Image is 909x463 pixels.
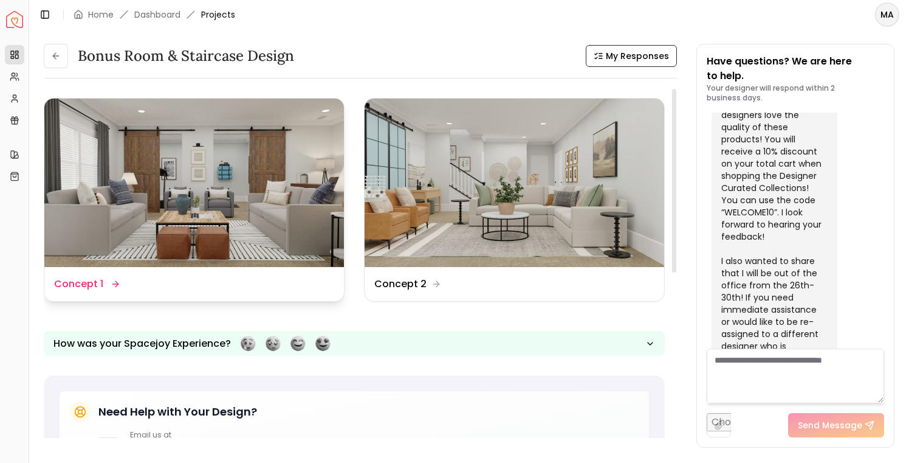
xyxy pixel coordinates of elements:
a: Home [88,9,114,21]
h3: Bonus Room & Staircase Design [78,46,294,66]
a: Spacejoy [6,11,23,28]
a: Concept 1Concept 1 [44,98,345,302]
p: How was your Spacejoy Experience? [53,336,231,351]
button: How was your Spacejoy Experience?Feeling terribleFeeling badFeeling goodFeeling awesome [44,331,665,356]
h5: Need Help with Your Design? [98,403,257,420]
img: Concept 2 [365,99,664,267]
button: MA [875,2,899,27]
a: Dashboard [134,9,180,21]
p: Your designer will respond within 2 business days. [707,83,884,103]
span: MA [876,4,898,26]
dd: Concept 1 [54,277,103,291]
span: Projects [201,9,235,21]
img: Spacejoy Logo [6,11,23,28]
a: Concept 2Concept 2 [364,98,665,302]
p: Email us at [130,430,218,440]
p: Have questions? We are here to help. [707,54,884,83]
dd: Concept 2 [374,277,427,291]
nav: breadcrumb [74,9,235,21]
img: Concept 1 [44,99,344,267]
span: My Responses [606,50,669,62]
button: My Responses [586,45,677,67]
